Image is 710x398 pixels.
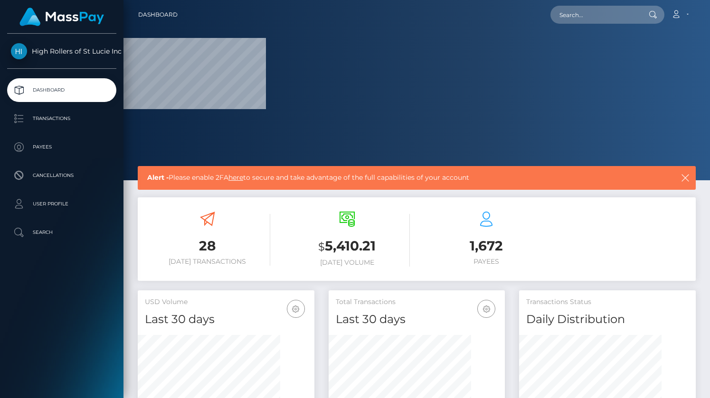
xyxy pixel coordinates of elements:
[11,111,113,126] p: Transactions
[11,197,113,211] p: User Profile
[284,259,410,267] h6: [DATE] Volume
[138,5,178,25] a: Dashboard
[424,237,549,255] h3: 1,672
[11,43,27,59] img: High Rollers of St Lucie Inc
[284,237,410,256] h3: 5,410.21
[7,78,116,102] a: Dashboard
[147,173,627,183] span: Please enable 2FA to secure and take advantage of the full capabilities of your account
[11,83,113,97] p: Dashboard
[7,47,116,56] span: High Rollers of St Lucie Inc
[145,297,307,307] h5: USD Volume
[145,311,307,328] h4: Last 30 days
[7,107,116,130] a: Transactions
[11,140,113,154] p: Payees
[336,311,498,328] h4: Last 30 days
[424,258,549,266] h6: Payees
[145,237,270,255] h3: 28
[19,8,104,26] img: MassPay Logo
[145,258,270,266] h6: [DATE] Transactions
[7,192,116,216] a: User Profile
[147,173,169,182] b: Alert -
[318,240,325,253] small: $
[11,225,113,240] p: Search
[526,297,689,307] h5: Transactions Status
[11,168,113,183] p: Cancellations
[550,6,640,24] input: Search...
[336,297,498,307] h5: Total Transactions
[7,164,116,187] a: Cancellations
[228,173,243,182] a: here
[526,311,689,328] h4: Daily Distribution
[7,221,116,244] a: Search
[7,135,116,159] a: Payees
